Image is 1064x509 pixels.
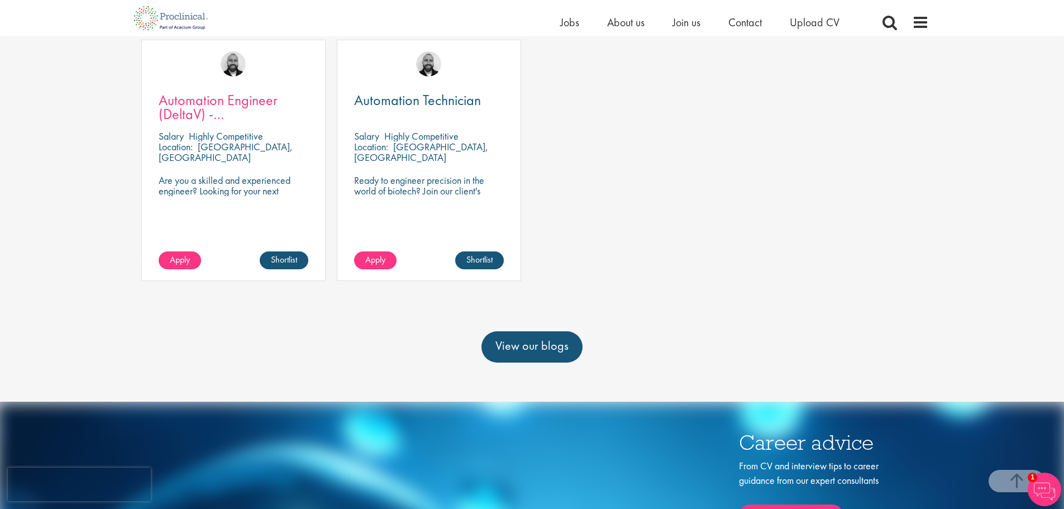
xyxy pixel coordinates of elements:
[354,93,504,107] a: Automation Technician
[354,140,488,164] p: [GEOGRAPHIC_DATA], [GEOGRAPHIC_DATA]
[728,15,762,30] a: Contact
[159,175,308,217] p: Are you a skilled and experienced engineer? Looking for your next opportunity to assist with impa...
[607,15,645,30] a: About us
[170,254,190,265] span: Apply
[672,15,700,30] a: Join us
[560,15,579,30] a: Jobs
[455,251,504,269] a: Shortlist
[159,251,201,269] a: Apply
[1028,473,1037,482] span: 1
[481,331,583,363] a: View our blogs
[354,140,388,153] span: Location:
[189,130,263,142] p: Highly Competitive
[354,175,504,228] p: Ready to engineer precision in the world of biotech? Join our client's cutting-edge team and play...
[8,468,151,501] iframe: reCAPTCHA
[416,51,441,77] img: Jordan Kiely
[159,93,308,121] a: Automation Engineer (DeltaV) - [GEOGRAPHIC_DATA]
[159,91,293,137] span: Automation Engineer (DeltaV) - [GEOGRAPHIC_DATA]
[159,140,293,164] p: [GEOGRAPHIC_DATA], [GEOGRAPHIC_DATA]
[354,130,379,142] span: Salary
[354,91,481,110] span: Automation Technician
[790,15,839,30] a: Upload CV
[221,51,246,77] img: Jordan Kiely
[159,140,193,153] span: Location:
[260,251,308,269] a: Shortlist
[354,251,397,269] a: Apply
[1028,473,1061,506] img: Chatbot
[384,130,459,142] p: Highly Competitive
[365,254,385,265] span: Apply
[739,432,890,454] h3: Career advice
[159,130,184,142] span: Salary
